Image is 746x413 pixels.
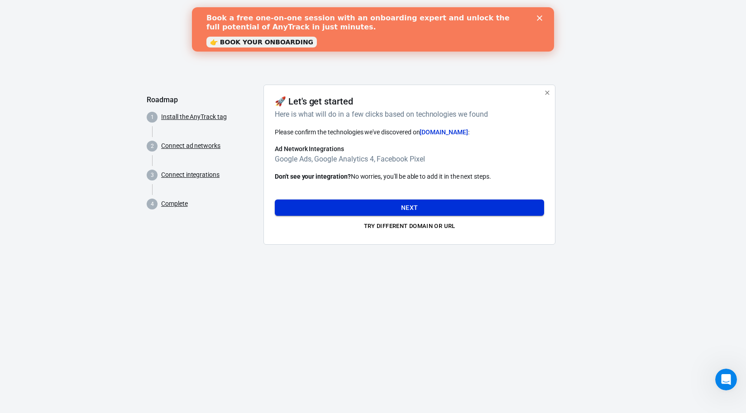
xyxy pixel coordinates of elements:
iframe: Intercom live chat banner [192,7,554,52]
button: Next [275,199,544,216]
a: Connect integrations [161,170,220,180]
a: Complete [161,199,188,209]
span: [DOMAIN_NAME] [420,128,468,136]
span: Please confirm the technologies we've discovered on : [275,128,469,136]
h4: 🚀 Let's get started [275,96,353,107]
p: No worries, you'll be able to add it in the next steps. [275,172,544,181]
div: AnyTrack [147,25,599,41]
a: Connect ad networks [161,141,220,151]
strong: Don't see your integration? [275,173,351,180]
text: 4 [151,201,154,207]
h6: Here is what will do in a few clicks based on technologies we found [275,109,540,120]
h6: Ad Network Integrations [275,144,544,153]
div: Close [345,8,354,14]
text: 1 [151,114,154,120]
iframe: Intercom live chat [715,369,737,390]
text: 3 [151,172,154,178]
a: Install the AnyTrack tag [161,112,227,122]
text: 2 [151,143,154,149]
button: Try different domain or url [275,219,544,233]
h6: Google Ads, Google Analytics 4, Facebook Pixel [275,153,544,165]
h5: Roadmap [147,95,256,104]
